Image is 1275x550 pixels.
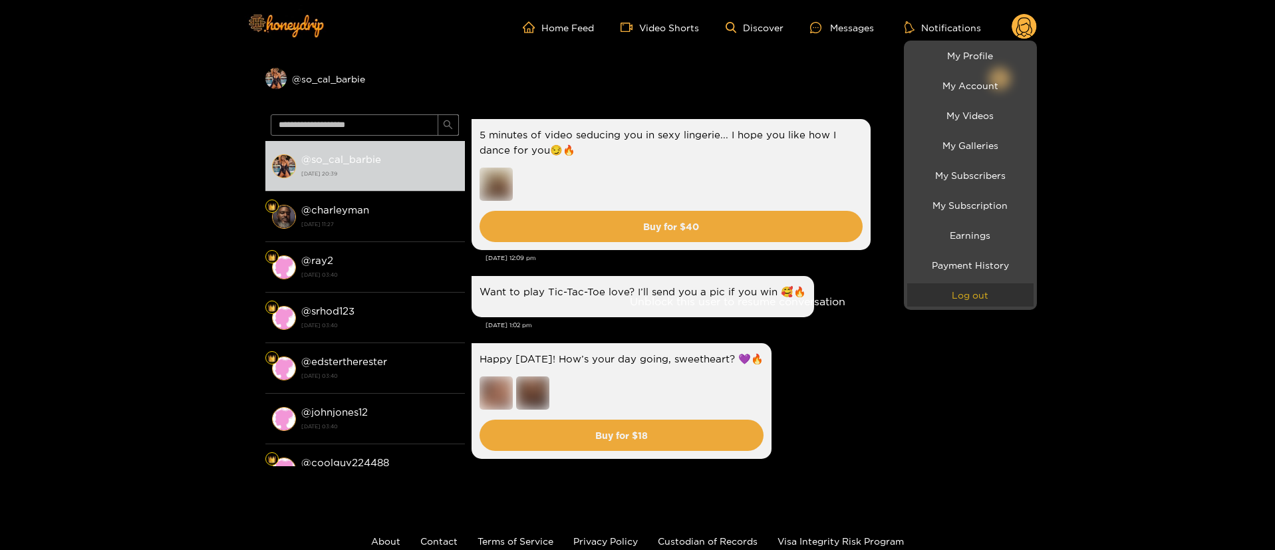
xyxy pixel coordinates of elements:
a: My Account [907,74,1034,97]
a: My Subscription [907,194,1034,217]
a: Payment History [907,253,1034,277]
a: My Galleries [907,134,1034,157]
button: Log out [907,283,1034,307]
a: My Subscribers [907,164,1034,187]
a: My Videos [907,104,1034,127]
a: My Profile [907,44,1034,67]
a: Earnings [907,223,1034,247]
